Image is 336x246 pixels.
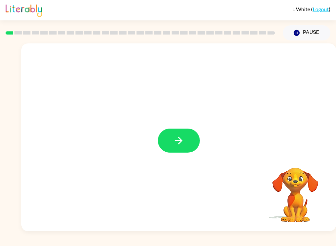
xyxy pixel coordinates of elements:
[292,6,311,12] span: L White
[6,3,42,17] img: Literably
[313,6,329,12] a: Logout
[262,158,328,223] video: Your browser must support playing .mp4 files to use Literably. Please try using another browser.
[283,25,330,40] button: Pause
[292,6,330,12] div: ( )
